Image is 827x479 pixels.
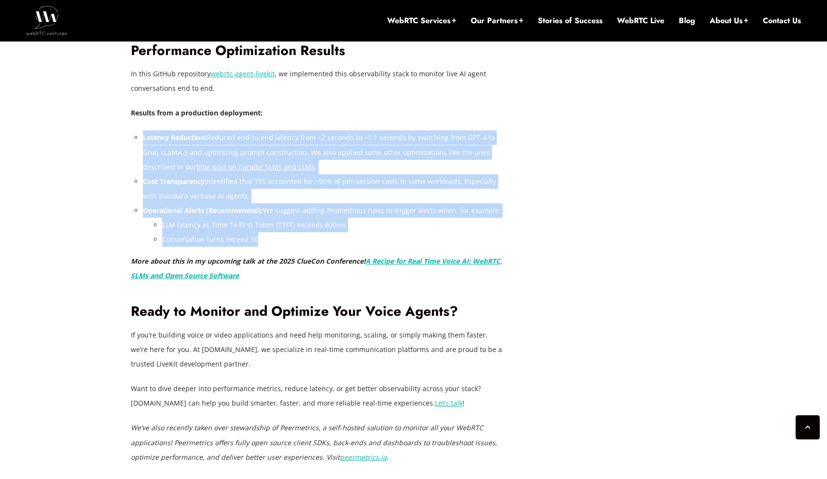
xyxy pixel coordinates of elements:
strong: Operational Alerts (Recommended): [143,206,263,215]
h2: Performance Optimization Results [131,42,503,59]
a: peermetrics [340,452,379,462]
li: Reduced end-to-end latency from ~2 seconds to ~1.1 seconds by switching from GPT-4 to Groq LLaMA ... [143,130,503,174]
a: Let’s talk [435,398,463,408]
a: Stories of Success [538,15,603,26]
a: Blog [679,15,695,26]
em: We’ve also recently taken over stewardship of Peermetrics, a self-hosted solution to monitor all ... [131,423,497,461]
a: webrtc-agent-livekit [210,69,275,78]
p: In this GitHub repository , we implemented this observability stack to monitor live AI agent conv... [131,67,503,96]
strong: Cost Transparency: [143,177,207,186]
img: WebRTC.ventures [26,6,67,35]
em: More about this in my upcoming talk at the 2025 ClueCon Conference! [131,256,502,280]
p: If you’re building voice or video applications and need help monitoring, scaling, or simply makin... [131,328,503,371]
a: Our Partners [471,15,523,26]
a: Contact Us [763,15,801,26]
li: We suggest adding Prometheus rules to trigger alerts when, for example: [143,203,503,247]
h2: Ready to Monitor and Optimize Your Voice Agents? [131,303,503,320]
li: Conversation turns exceed 30 [162,232,503,247]
p: Want to dive deeper into performance metrics, reduce latency, or get better observability across ... [131,381,503,410]
li: LLM latency as Time To First Token (TTFT) exceeds 800ms [162,218,503,232]
a: About Us [710,15,748,26]
a: WebRTC Live [617,15,664,26]
a: .io [379,452,387,462]
a: WebRTC Services [387,15,456,26]
a: blog post on parallel SLMs and LLMs [196,162,315,171]
strong: Latency Reduction: [143,133,207,142]
strong: Results from a production deployment: [131,108,263,117]
li: Identified that TTS accounted for ~50% of per-session costs in some workloads. Especially with st... [143,174,503,203]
